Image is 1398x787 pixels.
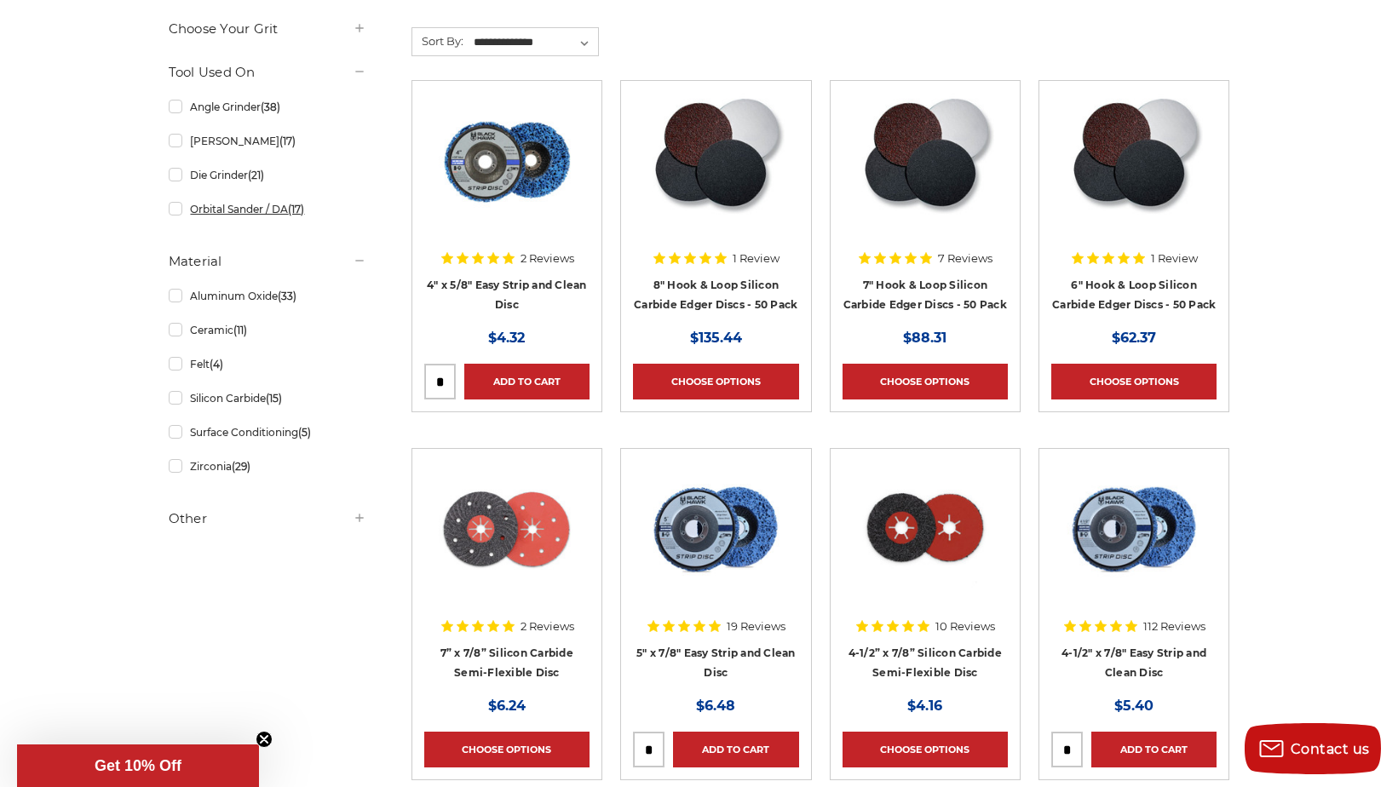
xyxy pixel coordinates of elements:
span: (21) [248,169,264,181]
a: Zirconia [169,451,366,481]
span: (29) [232,460,250,473]
span: $4.32 [488,330,525,346]
span: Contact us [1291,741,1370,757]
a: 6" Hook & Loop Silicon Carbide Edger Discs - 50 Pack [1052,279,1216,311]
button: Close teaser [256,731,273,748]
span: 2 Reviews [521,621,574,632]
a: 4-1/2" x 7/8" Easy Strip and Clean Disc [1051,461,1217,626]
a: Felt [169,349,366,379]
img: Silicon Carbide 6" Hook & Loop Edger Discs [1065,93,1203,229]
h5: Tool Used On [169,62,366,83]
a: Choose Options [843,732,1008,767]
a: Quick view [866,144,984,178]
span: (15) [266,392,282,405]
a: 4" x 5/8" Easy Strip and Clean Disc [427,279,587,311]
a: Angle Grinder [169,92,366,122]
select: Sort By: [471,30,598,55]
a: Quick view [657,512,774,546]
span: (17) [288,203,304,215]
span: Get 10% Off [95,757,181,774]
span: $4.16 [907,698,942,714]
a: Quick view [448,144,566,178]
a: Quick view [657,144,774,178]
div: Get 10% OffClose teaser [17,744,259,787]
a: Add to Cart [1091,732,1217,767]
img: Silicon Carbide 7" Hook & Loop Edger Discs [856,93,994,229]
a: Silicon Carbide [169,383,366,413]
span: $88.31 [903,330,946,346]
a: 4-1/2” x 7/8” Silicon Carbide Semi-Flexible Disc [849,646,1002,679]
a: Die Grinder [169,160,366,190]
a: Silicon Carbide 6" Hook & Loop Edger Discs [1051,93,1217,258]
a: Choose Options [1051,364,1217,399]
span: 1 Review [1151,253,1198,264]
span: $6.24 [488,698,526,714]
a: Aluminum Oxide [169,281,366,311]
a: Quick view [1075,144,1193,178]
a: Silicon Carbide 8" Hook & Loop Edger Discs [633,93,798,258]
button: Contact us [1245,723,1381,774]
img: 4.5" x 7/8" Silicon Carbide Semi Flex Disc [857,461,993,597]
a: Choose Options [843,364,1008,399]
a: Quick view [1075,512,1193,546]
a: Quick view [866,512,984,546]
span: 10 Reviews [935,621,995,632]
span: (4) [210,358,223,371]
a: Surface Conditioning [169,417,366,447]
span: $62.37 [1112,330,1156,346]
img: 4" x 5/8" easy strip and clean discs [439,93,575,229]
a: Add to Cart [673,732,798,767]
span: 7 Reviews [938,253,992,264]
a: blue clean and strip disc [633,461,798,626]
span: 1 Review [733,253,780,264]
a: Add to Cart [464,364,590,399]
a: Silicon Carbide 7" Hook & Loop Edger Discs [843,93,1008,258]
img: 4-1/2" x 7/8" Easy Strip and Clean Disc [1061,461,1207,597]
label: Sort By: [412,28,463,54]
a: [PERSON_NAME] [169,126,366,156]
span: (17) [279,135,296,147]
img: 7" x 7/8" Silicon Carbide Semi Flex Disc [439,461,575,597]
a: 8" Hook & Loop Silicon Carbide Edger Discs - 50 Pack [634,279,797,311]
a: Orbital Sander / DA [169,194,366,224]
a: 4" x 5/8" easy strip and clean discs [424,93,590,258]
span: 2 Reviews [521,253,574,264]
a: 4.5" x 7/8" Silicon Carbide Semi Flex Disc [843,461,1008,626]
h5: Other [169,508,366,529]
a: 5" x 7/8" Easy Strip and Clean Disc [636,646,796,679]
span: 112 Reviews [1143,621,1205,632]
span: (5) [298,426,311,439]
a: 7" x 7/8" Silicon Carbide Semi Flex Disc [424,461,590,626]
a: 7" Hook & Loop Silicon Carbide Edger Discs - 50 Pack [843,279,1007,311]
a: Quick view [448,512,566,546]
img: blue clean and strip disc [647,461,784,597]
h5: Choose Your Grit [169,19,366,39]
a: 7” x 7/8” Silicon Carbide Semi-Flexible Disc [440,646,573,679]
span: (11) [233,324,247,336]
img: Silicon Carbide 8" Hook & Loop Edger Discs [647,93,785,229]
span: $6.48 [696,698,735,714]
span: 19 Reviews [727,621,785,632]
span: $135.44 [690,330,742,346]
a: 4-1/2" x 7/8" Easy Strip and Clean Disc [1061,646,1206,679]
a: Choose Options [633,364,798,399]
a: Ceramic [169,315,366,345]
a: Choose Options [424,732,590,767]
span: (33) [278,290,296,302]
h5: Material [169,251,366,272]
span: $5.40 [1114,698,1153,714]
span: (38) [261,101,280,113]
